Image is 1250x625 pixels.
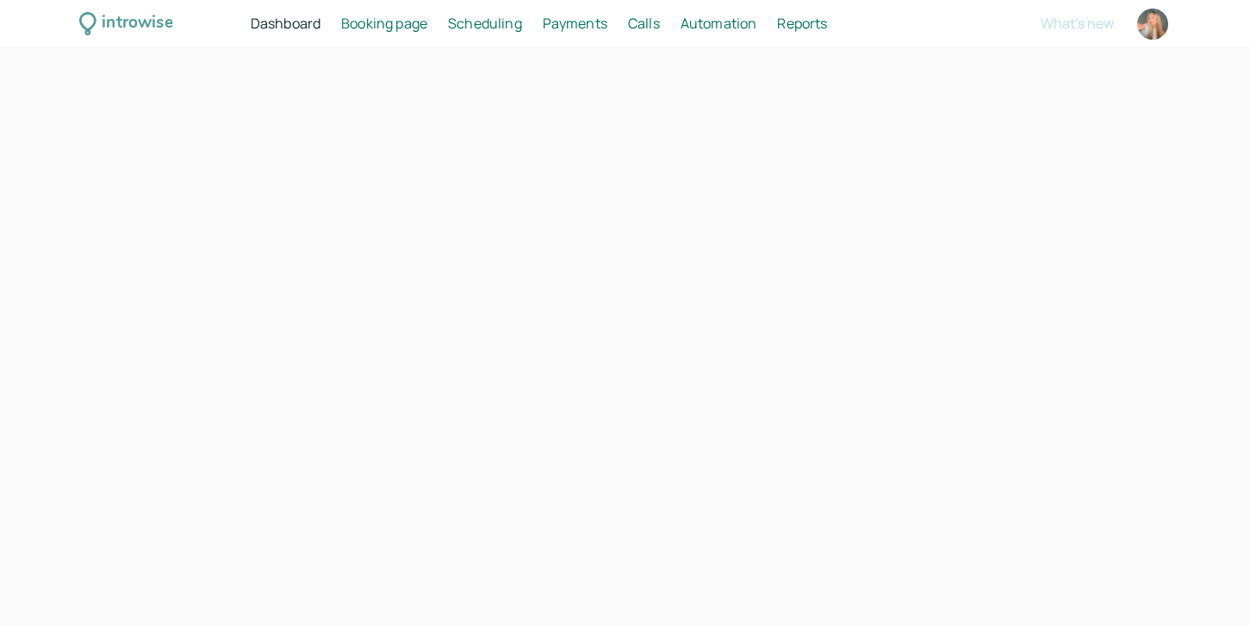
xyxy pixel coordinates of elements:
[628,13,660,35] a: Calls
[628,14,660,33] span: Calls
[1041,14,1114,33] span: What's new
[341,13,427,35] a: Booking page
[543,13,607,35] a: Payments
[341,14,427,33] span: Booking page
[1135,6,1171,42] a: Account
[681,13,757,35] a: Automation
[777,14,827,33] span: Reports
[777,13,827,35] a: Reports
[448,13,522,35] a: Scheduling
[448,14,522,33] span: Scheduling
[681,14,757,33] span: Automation
[251,13,320,35] a: Dashboard
[251,14,320,33] span: Dashboard
[543,14,607,33] span: Payments
[102,10,172,37] div: introwise
[1041,16,1114,31] button: What's new
[79,10,173,37] a: introwise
